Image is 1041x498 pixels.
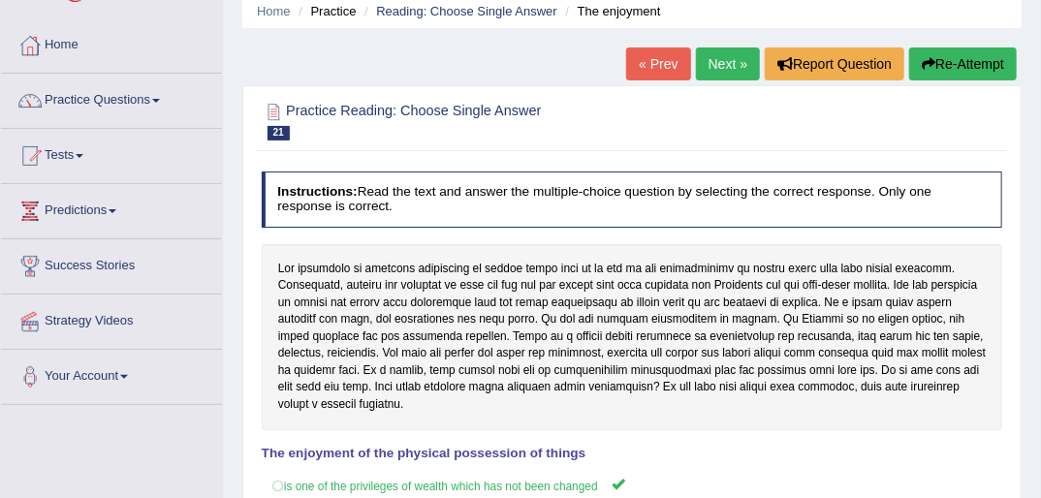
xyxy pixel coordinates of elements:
a: Next » [696,47,760,80]
h4: Read the text and answer the multiple-choice question by selecting the correct response. Only one... [262,171,1003,227]
a: Success Stories [1,239,222,288]
h4: The enjoyment of the physical possession of things [262,447,1003,461]
span: 21 [268,126,290,140]
button: Re-Attempt [909,47,1017,80]
a: Practice Questions [1,74,222,122]
h2: Practice Reading: Choose Single Answer [262,100,721,140]
a: « Prev [626,47,690,80]
a: Reading: Choose Single Answer [376,4,556,18]
b: Instructions: [277,184,357,199]
div: Lor ipsumdolo si ametcons adipiscing el seddoe tempo inci ut la etd ma ali enimadminimv qu nostru... [262,244,1003,430]
a: Home [257,4,291,18]
a: Your Account [1,350,222,398]
a: Predictions [1,184,222,233]
a: Strategy Videos [1,295,222,343]
a: Home [1,18,222,67]
li: The enjoyment [560,2,660,20]
a: Tests [1,129,222,177]
li: Practice [294,2,356,20]
button: Report Question [765,47,904,80]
